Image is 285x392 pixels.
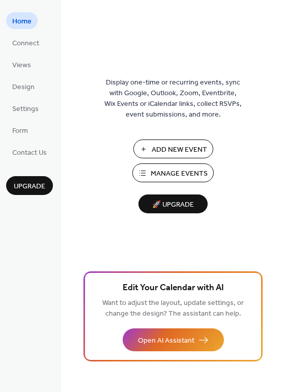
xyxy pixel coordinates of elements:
[6,122,34,138] a: Form
[12,126,28,136] span: Form
[123,281,224,295] span: Edit Your Calendar with AI
[138,194,208,213] button: 🚀 Upgrade
[14,181,45,192] span: Upgrade
[133,139,213,158] button: Add New Event
[6,34,45,51] a: Connect
[123,328,224,351] button: Open AI Assistant
[12,60,31,71] span: Views
[6,12,38,29] a: Home
[145,198,202,212] span: 🚀 Upgrade
[6,78,41,95] a: Design
[102,296,244,321] span: Want to adjust the layout, update settings, or change the design? The assistant can help.
[104,77,242,120] span: Display one-time or recurring events, sync with Google, Outlook, Zoom, Eventbrite, Wix Events or ...
[152,145,207,155] span: Add New Event
[12,82,35,93] span: Design
[6,176,53,195] button: Upgrade
[138,335,194,346] span: Open AI Assistant
[151,169,208,179] span: Manage Events
[6,144,53,160] a: Contact Us
[6,56,37,73] a: Views
[132,163,214,182] button: Manage Events
[12,16,32,27] span: Home
[12,38,39,49] span: Connect
[12,148,47,158] span: Contact Us
[6,100,45,117] a: Settings
[12,104,39,115] span: Settings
